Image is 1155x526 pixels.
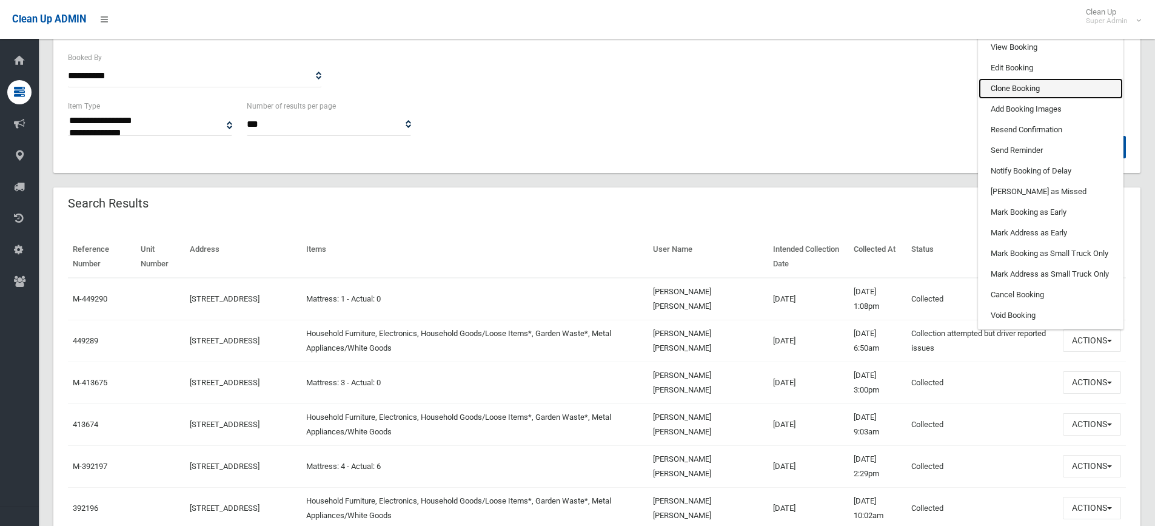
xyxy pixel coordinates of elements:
[190,294,259,303] a: [STREET_ADDRESS]
[648,236,768,278] th: User Name
[979,223,1123,243] a: Mark Address as Early
[849,278,907,320] td: [DATE] 1:08pm
[979,58,1123,78] a: Edit Booking
[301,320,648,362] td: Household Furniture, Electronics, Household Goods/Loose Items*, Garden Waste*, Metal Appliances/W...
[648,403,768,445] td: [PERSON_NAME] [PERSON_NAME]
[849,445,907,487] td: [DATE] 2:29pm
[979,140,1123,161] a: Send Reminder
[768,320,849,362] td: [DATE]
[73,462,107,471] a: M-392197
[906,320,1058,362] td: Collection attempted but driver reported issues
[73,420,98,429] a: 413674
[73,504,98,513] a: 392196
[906,278,1058,320] td: Collected
[768,278,849,320] td: [DATE]
[906,445,1058,487] td: Collected
[73,378,107,387] a: M-413675
[53,192,163,215] header: Search Results
[906,362,1058,403] td: Collected
[68,99,100,113] label: Item Type
[648,320,768,362] td: [PERSON_NAME] [PERSON_NAME]
[190,504,259,513] a: [STREET_ADDRESS]
[768,445,849,487] td: [DATE]
[979,202,1123,223] a: Mark Booking as Early
[979,305,1123,326] a: Void Booking
[849,320,907,362] td: [DATE] 6:50am
[648,362,768,403] td: [PERSON_NAME] [PERSON_NAME]
[190,420,259,429] a: [STREET_ADDRESS]
[768,236,849,278] th: Intended Collection Date
[768,362,849,403] td: [DATE]
[849,403,907,445] td: [DATE] 9:03am
[979,78,1123,99] a: Clone Booking
[12,13,86,25] span: Clean Up ADMIN
[979,264,1123,285] a: Mark Address as Small Truck Only
[68,236,136,278] th: Reference Number
[301,236,648,278] th: Items
[849,362,907,403] td: [DATE] 3:00pm
[190,336,259,345] a: [STREET_ADDRESS]
[979,120,1123,140] a: Resend Confirmation
[1063,413,1121,436] button: Actions
[648,445,768,487] td: [PERSON_NAME] [PERSON_NAME]
[301,278,648,320] td: Mattress: 1 - Actual: 0
[185,236,301,278] th: Address
[979,161,1123,181] a: Notify Booking of Delay
[247,99,336,113] label: Number of results per page
[1063,497,1121,519] button: Actions
[190,462,259,471] a: [STREET_ADDRESS]
[979,99,1123,120] a: Add Booking Images
[1063,371,1121,394] button: Actions
[979,181,1123,202] a: [PERSON_NAME] as Missed
[906,236,1058,278] th: Status
[68,51,102,64] label: Booked By
[73,336,98,345] a: 449289
[136,236,185,278] th: Unit Number
[301,403,648,445] td: Household Furniture, Electronics, Household Goods/Loose Items*, Garden Waste*, Metal Appliances/W...
[979,243,1123,264] a: Mark Booking as Small Truck Only
[979,37,1123,58] a: View Booking
[301,445,648,487] td: Mattress: 4 - Actual: 6
[1063,329,1121,352] button: Actions
[73,294,107,303] a: M-449290
[301,362,648,403] td: Mattress: 3 - Actual: 0
[1063,455,1121,477] button: Actions
[1080,7,1140,25] span: Clean Up
[979,285,1123,305] a: Cancel Booking
[906,403,1058,445] td: Collected
[768,403,849,445] td: [DATE]
[849,236,907,278] th: Collected At
[190,378,259,387] a: [STREET_ADDRESS]
[1086,16,1128,25] small: Super Admin
[648,278,768,320] td: [PERSON_NAME] [PERSON_NAME]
